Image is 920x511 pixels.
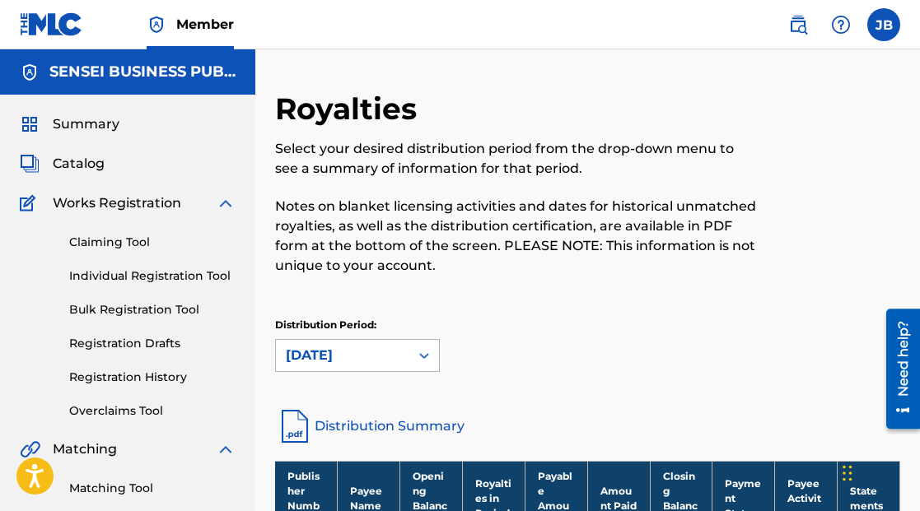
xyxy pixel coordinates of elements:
h2: Royalties [275,91,425,128]
p: Distribution Period: [275,318,440,332]
img: Catalog [20,154,40,174]
span: Member [176,15,234,34]
img: expand [216,193,236,213]
img: expand [216,439,236,459]
img: Accounts [20,63,40,82]
img: Matching [20,439,40,459]
img: Top Rightsholder [147,15,166,35]
div: Help [824,8,857,41]
a: CatalogCatalog [20,154,105,174]
a: Registration History [69,369,236,386]
img: distribution-summary-pdf [275,406,315,446]
div: [DATE] [286,346,399,365]
h5: SENSEI BUSINESS PUBLISHING LLC [49,63,236,81]
div: Drag [843,448,852,498]
span: Matching [53,439,117,459]
a: Bulk Registration Tool [69,301,236,318]
a: Overclaims Tool [69,402,236,420]
div: User Menu [867,8,900,41]
img: MLC Logo [20,12,83,36]
a: Public Search [782,8,815,41]
a: Individual Registration Tool [69,267,236,285]
a: Matching Tool [69,480,236,497]
a: Registration Drafts [69,335,236,352]
img: search [788,15,808,35]
img: help [831,15,851,35]
p: Notes on blanket licensing activities and dates for historical unmatched royalties, as well as th... [275,197,756,276]
img: Works Registration [20,193,41,213]
iframe: Resource Center [874,302,920,434]
img: Summary [20,114,40,134]
p: Select your desired distribution period from the drop-down menu to see a summary of information f... [275,139,756,179]
iframe: Chat Widget [838,432,920,511]
a: Claiming Tool [69,234,236,251]
span: Catalog [53,154,105,174]
span: Summary [53,114,119,134]
span: Works Registration [53,193,181,213]
a: Distribution Summary [275,406,900,446]
a: SummarySummary [20,114,119,134]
